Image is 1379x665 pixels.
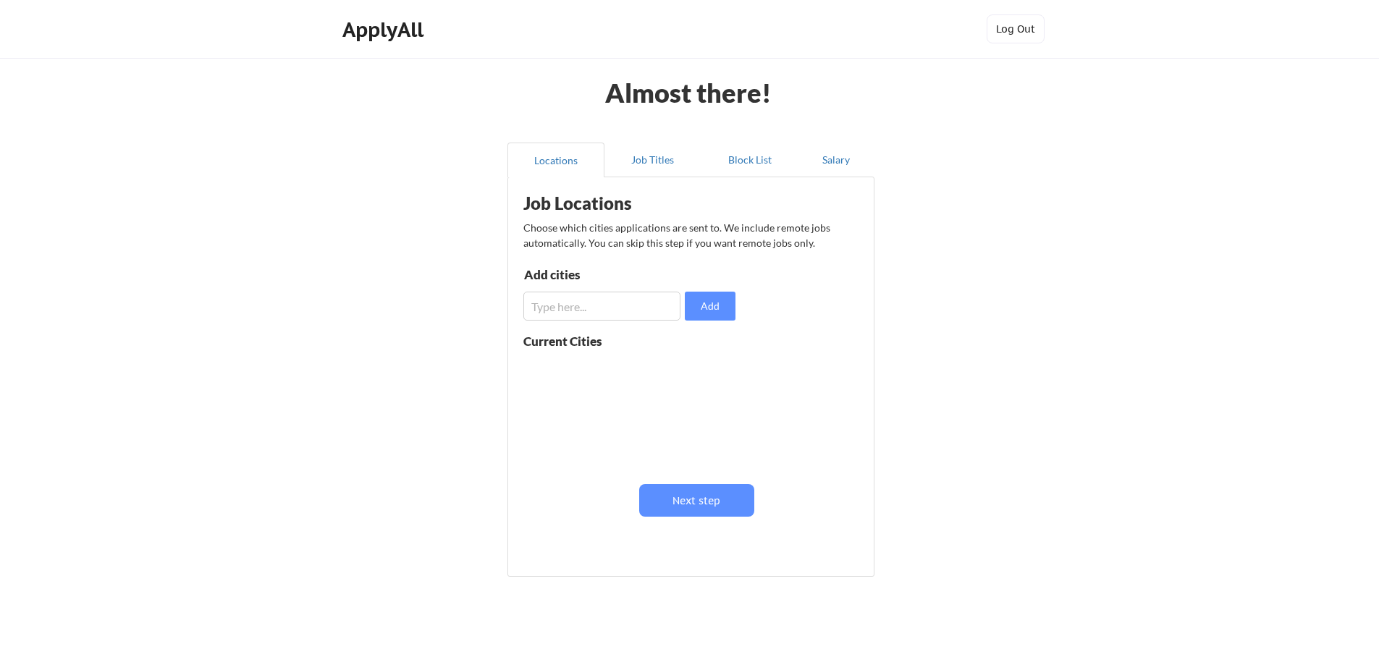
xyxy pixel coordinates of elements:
input: Type here... [523,292,680,321]
div: Current Cities [523,335,633,347]
button: Salary [798,143,874,177]
button: Log Out [987,14,1045,43]
div: Almost there! [588,80,790,106]
button: Block List [701,143,798,177]
div: ApplyAll [342,17,428,42]
div: Choose which cities applications are sent to. We include remote jobs automatically. You can skip ... [523,220,856,250]
button: Add [685,292,735,321]
div: Add cities [524,268,674,281]
div: Job Locations [523,195,706,212]
button: Job Titles [604,143,701,177]
button: Locations [507,143,604,177]
button: Next step [639,484,754,517]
